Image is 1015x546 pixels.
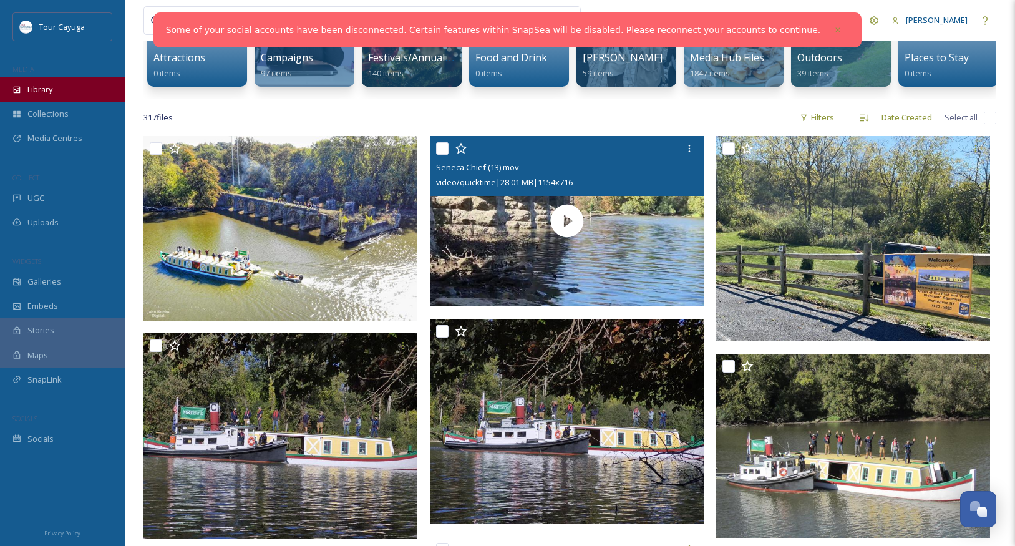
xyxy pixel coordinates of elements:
[794,105,840,130] div: Filters
[27,192,44,204] span: UGC
[39,21,85,32] span: Tour Cayuga
[143,136,417,321] img: Seneca Chief (15).jpg
[430,319,704,524] img: Seneca Chief (14).jpg
[12,64,34,74] span: MEDIA
[945,112,978,124] span: Select all
[905,67,931,79] span: 0 items
[905,51,969,64] span: Places to Stay
[716,354,990,537] img: Seneca Chief (11).jpeg
[475,52,547,79] a: Food and Drink0 items
[368,67,404,79] span: 140 items
[475,51,547,64] span: Food and Drink
[797,67,828,79] span: 39 items
[143,112,173,124] span: 317 file s
[690,51,764,64] span: Media Hub Files
[27,276,61,288] span: Galleries
[430,136,704,306] img: thumbnail
[27,300,58,312] span: Embeds
[436,177,573,188] span: video/quicktime | 28.01 MB | 1154 x 716
[153,51,205,64] span: Attractions
[27,132,82,144] span: Media Centres
[368,51,478,64] span: Festivals/Annual Events
[12,173,39,182] span: COLLECT
[501,8,574,32] a: View all files
[261,67,292,79] span: 97 items
[436,162,518,173] span: Seneca Chief (13).mov
[583,51,663,64] span: [PERSON_NAME]
[27,108,69,120] span: Collections
[885,8,974,32] a: [PERSON_NAME]
[12,414,37,423] span: SOCIALS
[44,525,80,540] a: Privacy Policy
[166,24,821,37] a: Some of your social accounts have been disconnected. Certain features within SnapSea will be disa...
[20,21,32,33] img: download.jpeg
[716,136,990,341] img: Seneca Chief (6).jpg
[27,324,54,336] span: Stories
[27,84,52,95] span: Library
[905,52,969,79] a: Places to Stay0 items
[960,491,996,527] button: Open Chat
[690,52,764,79] a: Media Hub Files1847 items
[797,52,842,79] a: Outdoors39 items
[153,52,205,79] a: Attractions0 items
[797,51,842,64] span: Outdoors
[27,349,48,361] span: Maps
[27,433,54,445] span: Socials
[261,52,313,79] a: Campaigns97 items
[173,7,478,34] input: Search your library
[749,12,812,29] a: What's New
[875,105,938,130] div: Date Created
[261,51,313,64] span: Campaigns
[475,67,502,79] span: 0 items
[583,67,614,79] span: 59 items
[27,217,59,228] span: Uploads
[27,374,62,386] span: SnapLink
[153,67,180,79] span: 0 items
[906,14,968,26] span: [PERSON_NAME]
[12,256,41,266] span: WIDGETS
[368,52,478,79] a: Festivals/Annual Events140 items
[583,52,663,79] a: [PERSON_NAME]59 items
[44,529,80,537] span: Privacy Policy
[143,333,417,539] img: Seneca Chief (10).jpg
[690,67,730,79] span: 1847 items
